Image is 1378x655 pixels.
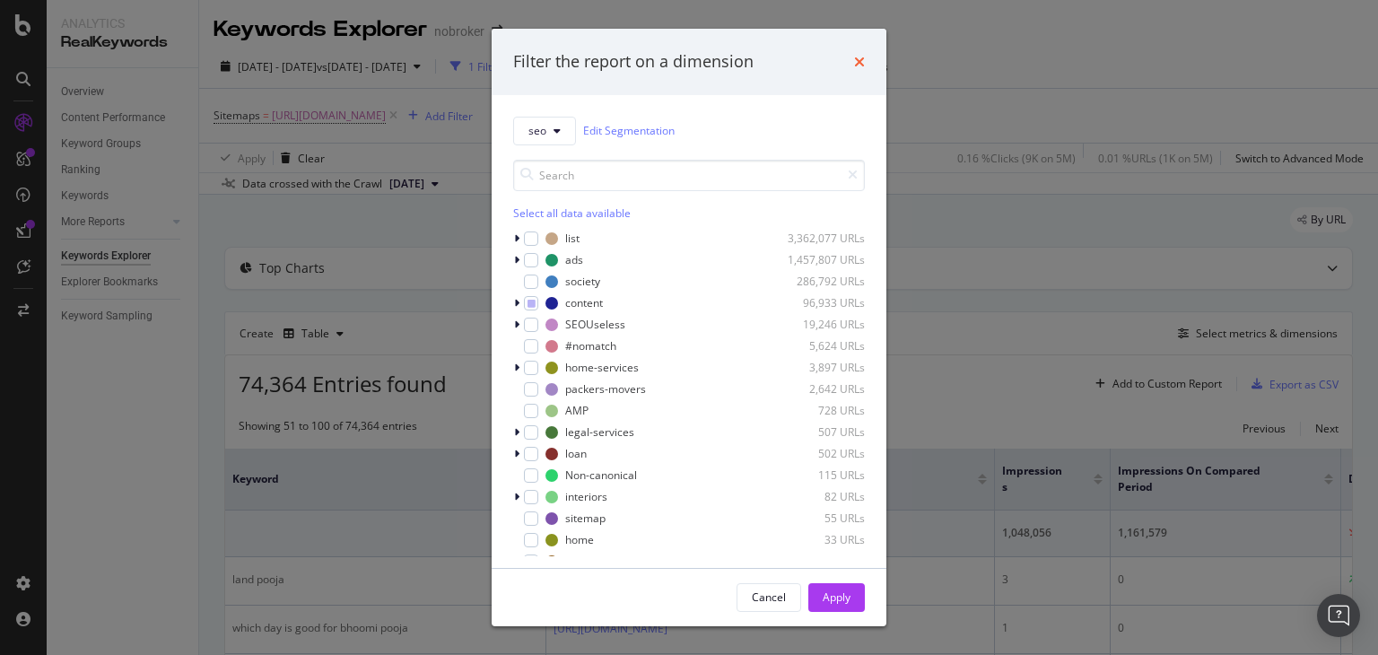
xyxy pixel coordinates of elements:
div: 286,792 URLs [777,274,865,289]
div: #nomatch [565,338,616,354]
div: legal-services [565,424,634,440]
div: 507 URLs [777,424,865,440]
div: 5,624 URLs [777,338,865,354]
div: home-services [565,360,639,375]
div: interiors [565,489,607,504]
div: society [565,274,600,289]
div: Filter the report on a dimension [513,50,754,74]
div: 55 URLs [777,511,865,526]
div: sitemap [565,511,606,526]
div: 115 URLs [777,467,865,483]
button: seo [513,117,576,145]
div: ads [565,252,583,267]
div: 502 URLs [777,446,865,461]
button: Apply [808,583,865,612]
div: list [565,231,580,246]
div: Apply [823,589,850,605]
div: content [565,295,603,310]
div: packers-movers [565,381,646,397]
div: AMP [565,403,589,418]
div: SEOUseless [565,317,625,332]
div: modal [492,29,886,626]
input: Search [513,160,865,191]
div: 33 URLs [777,532,865,547]
div: Cancel [752,589,786,605]
div: Select all data available [513,205,865,221]
div: 2,642 URLs [777,381,865,397]
div: 31 URLs [777,554,865,569]
div: 728 URLs [777,403,865,418]
div: loan [565,446,587,461]
div: 3,362,077 URLs [777,231,865,246]
span: seo [528,123,546,138]
div: 82 URLs [777,489,865,504]
a: Edit Segmentation [583,121,675,140]
div: renovation [565,554,619,569]
div: 3,897 URLs [777,360,865,375]
div: Open Intercom Messenger [1317,594,1360,637]
button: Cancel [737,583,801,612]
div: 1,457,807 URLs [777,252,865,267]
div: 19,246 URLs [777,317,865,332]
div: Non-canonical [565,467,637,483]
div: home [565,532,594,547]
div: times [854,50,865,74]
div: 96,933 URLs [777,295,865,310]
